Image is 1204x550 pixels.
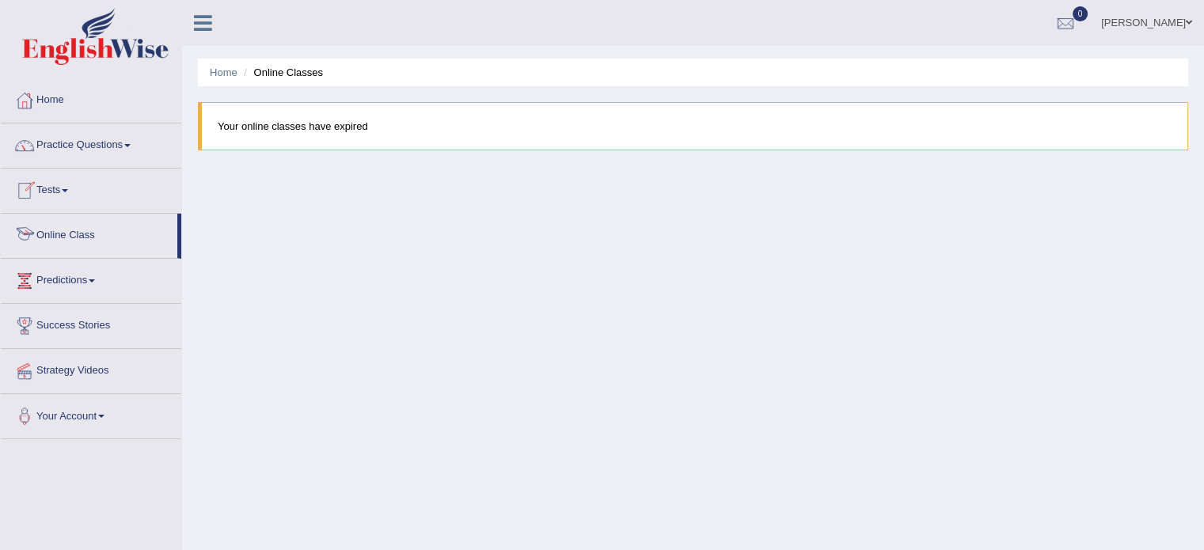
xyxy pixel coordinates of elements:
[1,123,181,163] a: Practice Questions
[1,259,181,298] a: Predictions
[198,102,1188,150] blockquote: Your online classes have expired
[210,66,237,78] a: Home
[1,169,181,208] a: Tests
[240,65,323,80] li: Online Classes
[1,214,177,253] a: Online Class
[1,304,181,343] a: Success Stories
[1,78,181,118] a: Home
[1073,6,1088,21] span: 0
[1,349,181,389] a: Strategy Videos
[1,394,181,434] a: Your Account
